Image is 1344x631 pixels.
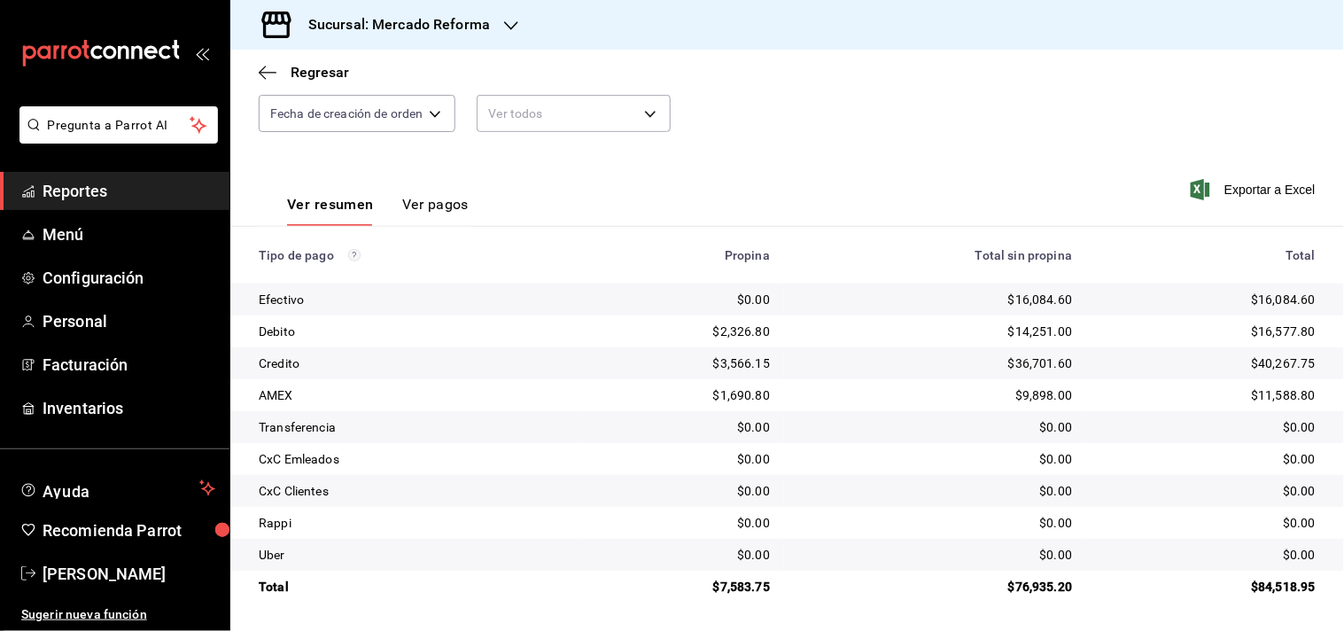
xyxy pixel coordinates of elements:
[43,309,215,333] span: Personal
[798,323,1072,340] div: $14,251.00
[259,291,564,308] div: Efectivo
[48,116,190,135] span: Pregunta a Parrot AI
[259,546,564,564] div: Uber
[798,386,1072,404] div: $9,898.00
[798,418,1072,436] div: $0.00
[593,450,770,468] div: $0.00
[259,323,564,340] div: Debito
[593,546,770,564] div: $0.00
[43,266,215,290] span: Configuración
[1100,418,1316,436] div: $0.00
[798,482,1072,500] div: $0.00
[798,546,1072,564] div: $0.00
[1100,514,1316,532] div: $0.00
[1100,354,1316,372] div: $40,267.75
[259,418,564,436] div: Transferencia
[294,14,490,35] h3: Sucursal: Mercado Reforma
[593,248,770,262] div: Propina
[259,450,564,468] div: CxC Emleados
[43,353,215,377] span: Facturación
[1194,179,1316,200] button: Exportar a Excel
[798,450,1072,468] div: $0.00
[43,396,215,420] span: Inventarios
[287,196,469,226] div: navigation tabs
[21,605,215,624] span: Sugerir nueva función
[287,196,374,226] button: Ver resumen
[593,418,770,436] div: $0.00
[43,518,215,542] span: Recomienda Parrot
[798,291,1072,308] div: $16,084.60
[1100,482,1316,500] div: $0.00
[43,478,192,499] span: Ayuda
[19,106,218,144] button: Pregunta a Parrot AI
[593,323,770,340] div: $2,326.80
[593,578,770,596] div: $7,583.75
[593,354,770,372] div: $3,566.15
[798,248,1072,262] div: Total sin propina
[259,248,564,262] div: Tipo de pago
[195,46,209,60] button: open_drawer_menu
[12,129,218,147] a: Pregunta a Parrot AI
[593,514,770,532] div: $0.00
[259,578,564,596] div: Total
[259,354,564,372] div: Credito
[1100,386,1316,404] div: $11,588.80
[1100,578,1316,596] div: $84,518.95
[259,482,564,500] div: CxC Clientes
[1100,450,1316,468] div: $0.00
[291,64,349,81] span: Regresar
[1100,323,1316,340] div: $16,577.80
[270,105,423,122] span: Fecha de creación de orden
[798,354,1072,372] div: $36,701.60
[1100,291,1316,308] div: $16,084.60
[259,386,564,404] div: AMEX
[477,95,671,132] div: Ver todos
[1100,248,1316,262] div: Total
[798,578,1072,596] div: $76,935.20
[1100,546,1316,564] div: $0.00
[259,64,349,81] button: Regresar
[43,222,215,246] span: Menú
[593,386,770,404] div: $1,690.80
[798,514,1072,532] div: $0.00
[259,514,564,532] div: Rappi
[43,562,215,586] span: [PERSON_NAME]
[593,482,770,500] div: $0.00
[43,179,215,203] span: Reportes
[402,196,469,226] button: Ver pagos
[348,249,361,261] svg: Los pagos realizados con Pay y otras terminales son montos brutos.
[593,291,770,308] div: $0.00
